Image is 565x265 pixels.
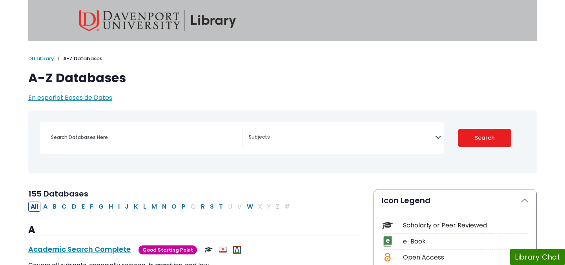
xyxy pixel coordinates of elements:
[28,202,40,212] button: All
[69,202,79,212] button: Filter Results D
[79,10,236,31] img: Davenport University Library
[219,246,227,254] img: Audio & Video
[403,253,529,262] div: Open Access
[169,202,179,212] button: Filter Results O
[233,246,241,254] img: MeL (Michigan electronic Library)
[122,202,131,212] button: Filter Results J
[199,202,207,212] button: Filter Results R
[59,202,69,212] button: Filter Results C
[510,249,565,265] button: Library Chat
[458,129,512,147] button: Submit for Search Results
[383,252,392,263] img: Icon Open Access
[403,221,529,230] div: Scholarly or Peer Reviewed
[217,202,225,212] button: Filter Results T
[139,245,197,254] span: Good Starting Point
[382,220,393,231] img: Icon Scholarly or Peer Reviewed
[28,188,88,199] span: 155 Databases
[374,189,536,211] button: Icon Legend
[96,202,106,212] button: Filter Results G
[28,55,537,63] nav: breadcrumb
[28,244,131,254] a: Academic Search Complete
[179,202,188,212] button: Filter Results P
[87,202,96,212] button: Filter Results F
[41,202,50,212] button: Filter Results A
[28,55,54,62] a: DU Library
[28,93,112,102] a: En español: Bases de Datos
[141,202,149,212] button: Filter Results L
[249,135,435,141] textarea: Search
[116,202,122,212] button: Filter Results I
[208,202,216,212] button: Filter Results S
[131,202,140,212] button: Filter Results K
[79,202,87,212] button: Filter Results E
[205,246,213,254] img: Scholarly or Peer Reviewed
[160,202,169,212] button: Filter Results N
[244,202,255,212] button: Filter Results W
[28,224,364,236] h3: A
[382,236,393,247] img: Icon e-Book
[28,110,537,173] nav: Search filters
[28,70,537,85] h1: A-Z Databases
[46,132,242,143] input: Search database by title or keyword
[149,202,159,212] button: Filter Results M
[50,202,59,212] button: Filter Results B
[28,202,293,211] div: Alpha-list to filter by first letter of database name
[54,55,102,63] li: A-Z Databases
[403,237,529,246] div: e-Book
[106,202,115,212] button: Filter Results H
